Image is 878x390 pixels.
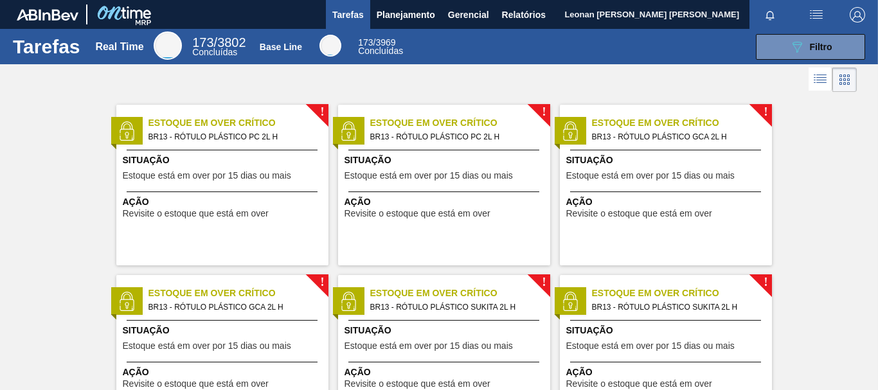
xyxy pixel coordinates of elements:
[358,46,403,56] span: Concluídas
[13,39,80,54] h1: Tarefas
[370,116,550,130] span: Estoque em Over Crítico
[592,300,762,314] span: BR13 - RÓTULO PLÁSTICO SUKITA 2L H
[809,7,824,22] img: userActions
[345,341,513,351] span: Estoque está em over por 15 dias ou mais
[339,292,358,311] img: status
[749,6,791,24] button: Notificações
[117,121,136,141] img: status
[345,366,547,379] span: Ação
[332,7,364,22] span: Tarefas
[148,130,318,144] span: BR13 - RÓTULO PLÁSTICO PC 2L H
[192,35,213,49] span: 173
[566,366,769,379] span: Ação
[320,107,324,117] span: !
[319,35,341,57] div: Base Line
[764,278,767,287] span: !
[123,171,291,181] span: Estoque está em over por 15 dias ou mais
[448,7,489,22] span: Gerencial
[358,37,395,48] span: / 3969
[566,195,769,209] span: Ação
[592,287,772,300] span: Estoque em Over Crítico
[345,171,513,181] span: Estoque está em over por 15 dias ou mais
[560,292,580,311] img: status
[566,171,735,181] span: Estoque está em over por 15 dias ou mais
[850,7,865,22] img: Logout
[370,300,540,314] span: BR13 - RÓTULO PLÁSTICO SUKITA 2L H
[370,130,540,144] span: BR13 - RÓTULO PLÁSTICO PC 2L H
[592,116,772,130] span: Estoque em Over Crítico
[756,34,865,60] button: Filtro
[148,116,328,130] span: Estoque em Over Crítico
[810,42,832,52] span: Filtro
[260,42,302,52] div: Base Line
[345,154,547,167] span: Situação
[192,37,246,57] div: Real Time
[320,278,324,287] span: !
[566,379,712,389] span: Revisite o estoque que está em over
[542,107,546,117] span: !
[358,37,373,48] span: 173
[148,287,328,300] span: Estoque em Over Crítico
[370,287,550,300] span: Estoque em Over Crítico
[345,209,490,218] span: Revisite o estoque que está em over
[566,324,769,337] span: Situação
[502,7,546,22] span: Relatórios
[377,7,435,22] span: Planejamento
[148,300,318,314] span: BR13 - RÓTULO PLÁSTICO GCA 2L H
[358,39,403,55] div: Base Line
[592,130,762,144] span: BR13 - RÓTULO PLÁSTICO GCA 2L H
[17,9,78,21] img: TNhmsLtSVTkK8tSr43FrP2fwEKptu5GPRR3wAAAABJRU5ErkJggg==
[123,209,269,218] span: Revisite o estoque que está em over
[117,292,136,311] img: status
[123,366,325,379] span: Ação
[192,47,237,57] span: Concluídas
[809,67,832,92] div: Visão em Lista
[95,41,143,53] div: Real Time
[566,209,712,218] span: Revisite o estoque que está em over
[123,324,325,337] span: Situação
[345,379,490,389] span: Revisite o estoque que está em over
[345,324,547,337] span: Situação
[764,107,767,117] span: !
[123,379,269,389] span: Revisite o estoque que está em over
[542,278,546,287] span: !
[154,31,182,60] div: Real Time
[192,35,246,49] span: / 3802
[832,67,857,92] div: Visão em Cards
[123,154,325,167] span: Situação
[123,195,325,209] span: Ação
[345,195,547,209] span: Ação
[566,154,769,167] span: Situação
[560,121,580,141] img: status
[123,341,291,351] span: Estoque está em over por 15 dias ou mais
[566,341,735,351] span: Estoque está em over por 15 dias ou mais
[339,121,358,141] img: status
